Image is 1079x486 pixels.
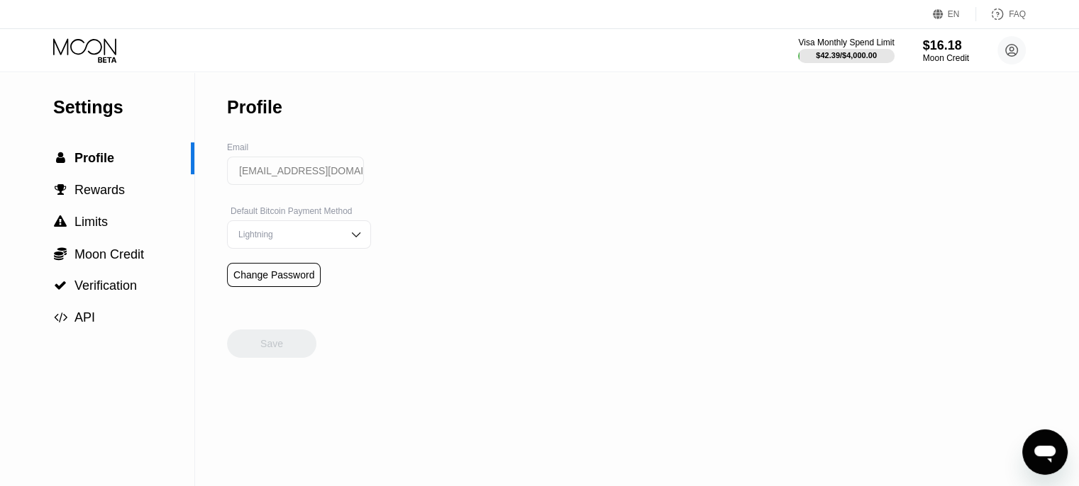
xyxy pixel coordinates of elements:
div: $16.18 [923,38,969,53]
span:  [54,247,67,261]
span:  [54,311,67,324]
span: Rewards [74,183,125,197]
iframe: Button to launch messaging window [1022,429,1068,475]
div:  [53,215,67,228]
div: $16.18Moon Credit [923,38,969,63]
div: Visa Monthly Spend Limit$42.39/$4,000.00 [798,38,894,63]
div: Default Bitcoin Payment Method [227,206,371,216]
span:  [54,279,67,292]
span:  [56,152,65,164]
span: Limits [74,215,108,229]
div: Lightning [235,230,342,239]
div:  [53,279,67,292]
div:  [53,183,67,196]
div: Moon Credit [923,53,969,63]
span:  [55,183,67,196]
div: EN [933,7,976,21]
span: Verification [74,278,137,293]
div: Change Password [227,263,321,287]
div: EN [948,9,960,19]
div:  [53,247,67,261]
span: Profile [74,151,114,165]
div: Visa Monthly Spend Limit [798,38,894,47]
div: Email [227,142,371,152]
div:  [53,152,67,164]
div: FAQ [1009,9,1026,19]
div: FAQ [976,7,1026,21]
div: Profile [227,97,282,118]
div: $42.39 / $4,000.00 [816,51,877,60]
span: API [74,310,95,324]
div:  [53,311,67,324]
div: Change Password [233,269,314,281]
span: Moon Credit [74,247,144,261]
div: Settings [53,97,194,118]
span:  [54,215,67,228]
